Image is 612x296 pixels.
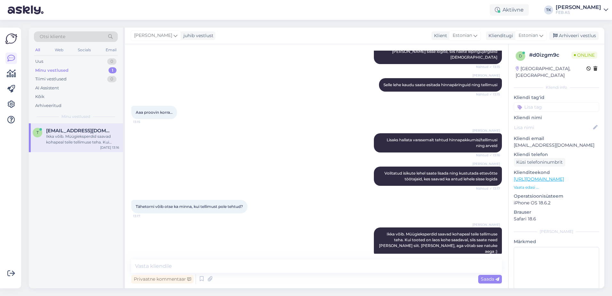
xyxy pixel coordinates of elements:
div: Aktiivne [490,4,529,16]
div: # d0izgm9c [529,51,571,59]
p: Brauser [514,209,599,216]
div: Arhiveeritud [35,103,61,109]
span: [PERSON_NAME] [472,222,500,227]
div: Klient [431,32,447,39]
span: Nähtud ✓ 13:15 [476,64,500,69]
span: [PERSON_NAME] [472,128,500,133]
div: Ikka võib. Müügieksperdid saavad kohapeal teile tellimuse teha. Kui tooted on laos kohe saadaval,... [46,134,119,145]
p: [EMAIL_ADDRESS][DOMAIN_NAME] [514,142,599,149]
p: Kliendi tag'id [514,94,599,101]
img: Askly Logo [5,33,17,45]
div: Privaatne kommentaar [131,275,194,284]
a: [URL][DOMAIN_NAME] [514,176,564,182]
span: Saada [481,276,499,282]
div: Küsi telefoninumbrit [514,158,565,167]
div: AI Assistent [35,85,59,91]
p: Märkmed [514,238,599,245]
span: Ikka võib. Müügieksperdid saavad kohapeal teile tellimuse teha. Kui tooted on laos kohe saadaval,... [379,232,498,254]
p: Kliendi telefon [514,151,599,158]
span: Volitatud isikute lehel saate lisada ning kustutada ettevõtte töötajaid, kes saavad ka antud lehe... [384,171,498,181]
span: 13:17 [133,214,157,218]
p: Operatsioonisüsteem [514,193,599,200]
div: Kliendi info [514,85,599,90]
span: Lisaks hallata varasemalt tehtud hinnapakkumisi/tellimusi ning arveid [387,137,498,148]
span: Aaa proovin korra… [136,110,173,115]
div: [PERSON_NAME] [556,5,601,10]
div: [GEOGRAPHIC_DATA], [GEOGRAPHIC_DATA] [516,65,586,79]
div: Web [53,46,65,54]
p: Safari 18.6 [514,216,599,222]
span: T [36,130,39,135]
span: Online [571,52,597,59]
div: All [34,46,41,54]
span: Selle lehe kaudu saate esitada hinnapäringuid ning tellimusi [383,82,497,87]
div: FEB AS [556,10,601,15]
span: 13:15 [133,119,157,124]
div: Uus [35,58,43,65]
div: Arhiveeri vestlus [549,31,599,40]
p: Vaata edasi ... [514,185,599,190]
span: Estonian [453,32,472,39]
span: [PERSON_NAME] [472,161,500,166]
span: [PERSON_NAME] [134,32,172,39]
div: Email [104,46,118,54]
span: Nähtud ✓ 13:16 [476,153,500,158]
p: Kliendi nimi [514,114,599,121]
div: Minu vestlused [35,67,68,74]
div: 1 [109,67,117,74]
span: Tähetorni võib otse ka minna, kui tellimust pole tehtud? [136,204,243,209]
div: 0 [107,76,117,82]
div: Kõik [35,94,44,100]
input: Lisa nimi [514,124,592,131]
div: Klienditugi [486,32,513,39]
span: Tanel@parketimeister.ee [46,128,113,134]
div: Tiimi vestlused [35,76,67,82]
span: Otsi kliente [40,33,65,40]
div: juhib vestlust [181,32,213,39]
a: [PERSON_NAME]FEB AS [556,5,608,15]
span: Nähtud ✓ 13:17 [476,186,500,191]
div: 0 [107,58,117,65]
p: iPhone OS 18.6.2 [514,200,599,206]
span: [PERSON_NAME] [472,73,500,78]
input: Lisa tag [514,102,599,112]
div: TK [544,5,553,14]
p: Klienditeekond [514,169,599,176]
span: Nähtud ✓ 13:15 [476,92,500,97]
p: Kliendi email [514,135,599,142]
div: [PERSON_NAME] [514,229,599,234]
span: Estonian [519,32,538,39]
span: d [519,53,522,58]
span: Minu vestlused [61,114,90,119]
div: [DATE] 13:16 [100,145,119,150]
div: Socials [76,46,92,54]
